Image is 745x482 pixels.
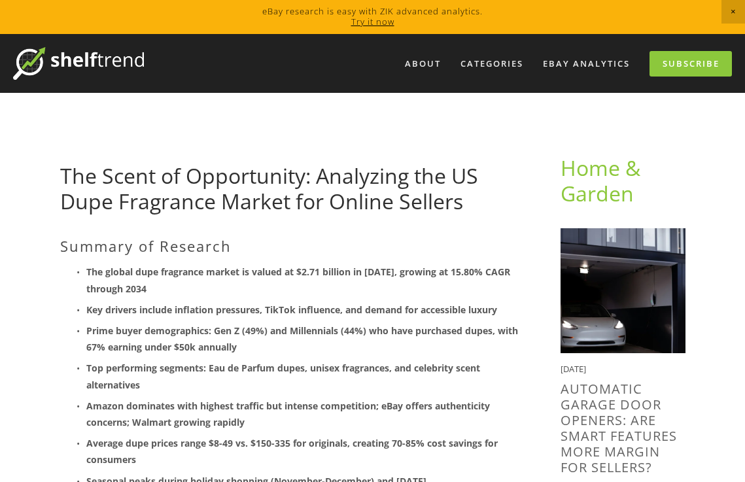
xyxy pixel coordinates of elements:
[351,16,394,27] a: Try it now
[86,324,521,353] strong: Prime buyer demographics: Gen Z (49%) and Millennials (44%) who have purchased dupes, with 67% ea...
[86,437,500,466] strong: Average dupe prices range $8-49 vs. $150-335 for originals, creating 70-85% cost savings for cons...
[650,51,732,77] a: Subscribe
[86,400,493,428] strong: Amazon dominates with highest traffic but intense competition; eBay offers authenticity concerns;...
[86,303,497,316] strong: Key drivers include inflation pressures, TikTok influence, and demand for accessible luxury
[60,237,519,254] h2: Summary of Research
[561,228,685,353] img: Automatic Garage Door Openers: Are Smart Features More Margin For Sellers?
[60,162,478,215] a: The Scent of Opportunity: Analyzing the US Dupe Fragrance Market for Online Sellers
[561,380,677,476] a: Automatic Garage Door Openers: Are Smart Features More Margin For Sellers?
[86,266,513,294] strong: The global dupe fragrance market is valued at $2.71 billion in [DATE], growing at 15.80% CAGR thr...
[13,47,144,80] img: ShelfTrend
[534,53,638,75] a: eBay Analytics
[561,154,646,207] a: Home & Garden
[561,363,586,375] time: [DATE]
[86,362,483,390] strong: Top performing segments: Eau de Parfum dupes, unisex fragrances, and celebrity scent alternatives
[452,53,532,75] div: Categories
[396,53,449,75] a: About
